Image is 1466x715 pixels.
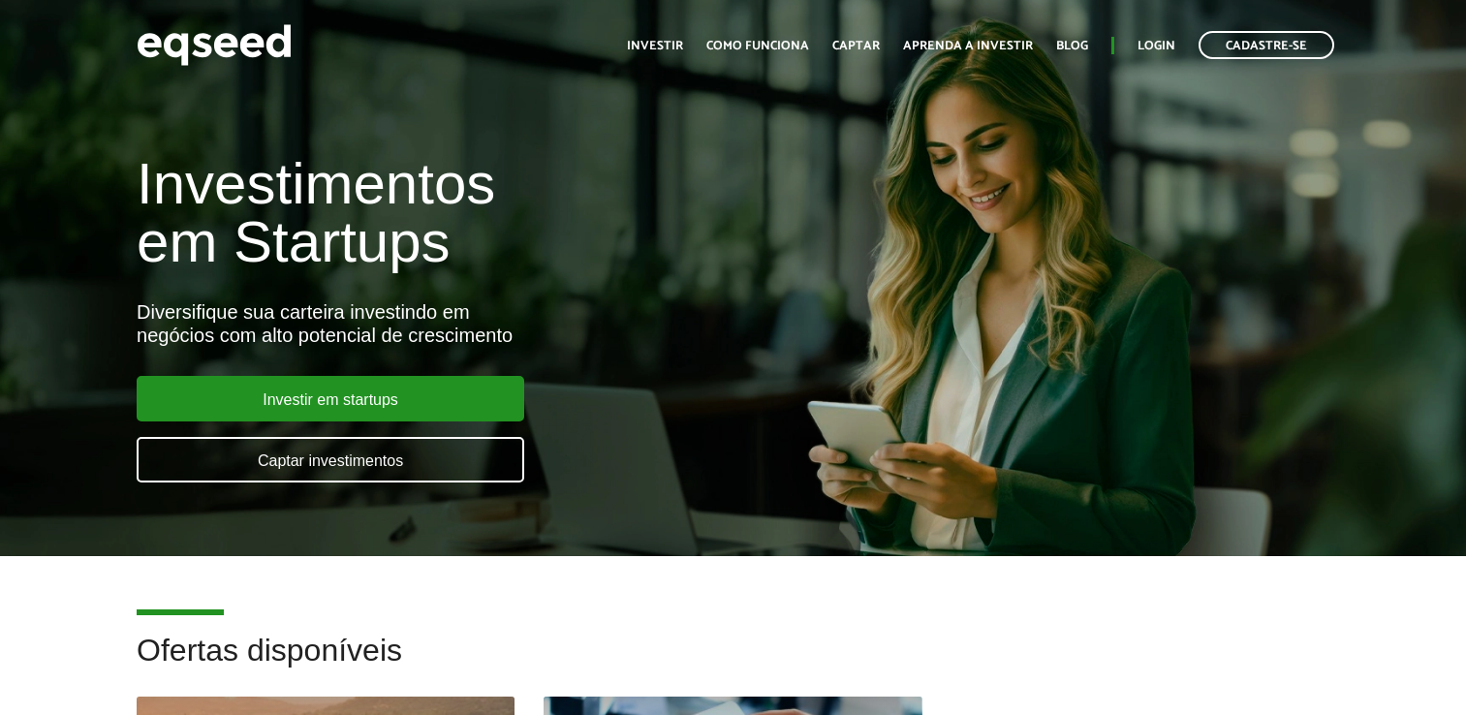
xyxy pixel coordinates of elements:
[903,40,1033,52] a: Aprenda a investir
[706,40,809,52] a: Como funciona
[832,40,880,52] a: Captar
[137,300,841,347] div: Diversifique sua carteira investindo em negócios com alto potencial de crescimento
[1056,40,1088,52] a: Blog
[627,40,683,52] a: Investir
[1138,40,1175,52] a: Login
[137,437,524,482] a: Captar investimentos
[137,634,1329,697] h2: Ofertas disponíveis
[137,155,841,271] h1: Investimentos em Startups
[137,19,292,71] img: EqSeed
[1199,31,1334,59] a: Cadastre-se
[137,376,524,421] a: Investir em startups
